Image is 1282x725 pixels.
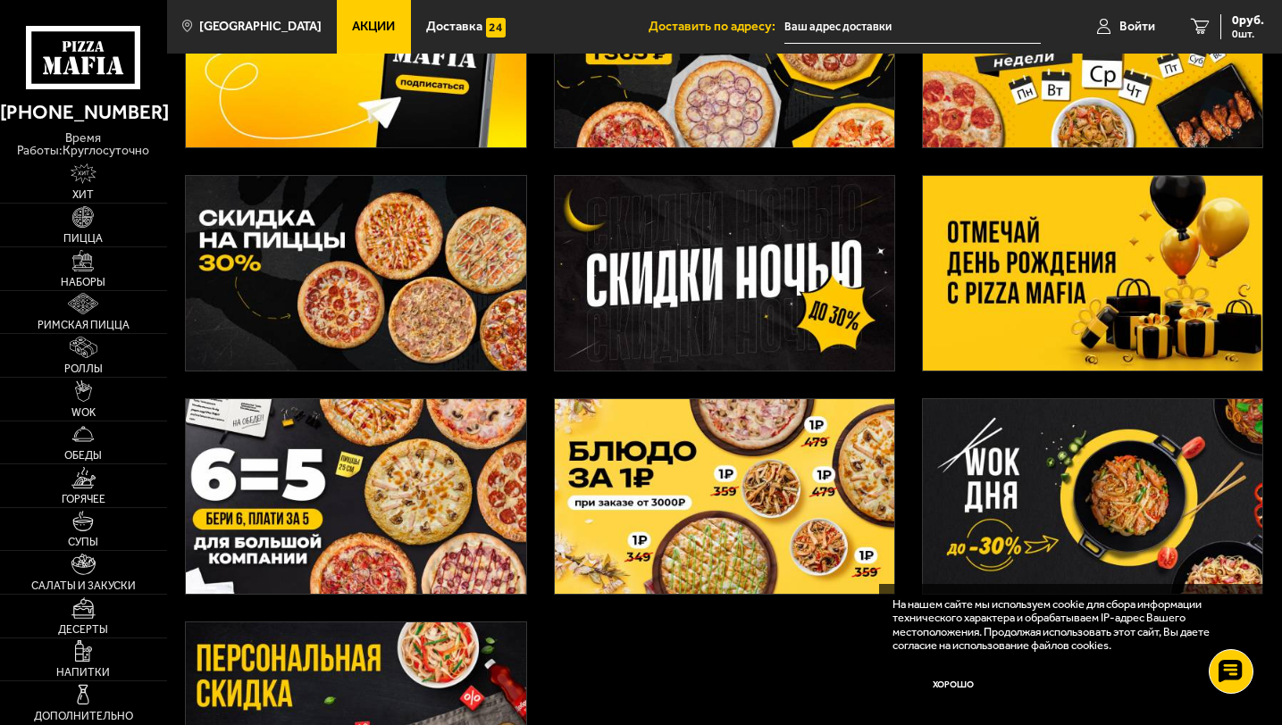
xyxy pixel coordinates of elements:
span: Салаты и закуски [31,580,136,591]
span: 0 руб. [1232,14,1264,27]
span: Десерты [58,624,108,635]
input: Ваш адрес доставки [784,11,1041,44]
span: [GEOGRAPHIC_DATA] [199,21,322,33]
img: 15daf4d41897b9f0e9f617042186c801.svg [486,18,506,37]
span: Римская пицца [38,320,130,330]
span: Напитки [56,667,110,678]
span: Акции [352,21,395,33]
span: Роллы [64,363,103,374]
span: Хит [72,189,94,200]
span: 0 шт. [1232,29,1264,39]
span: Войти [1119,21,1155,33]
button: Хорошо [892,665,1013,705]
span: Обеды [64,450,102,461]
span: Наборы [61,277,105,287]
span: Супы [68,537,98,547]
span: Доставить по адресу: [649,21,784,33]
span: Горячее [62,494,105,504]
p: На нашем сайте мы используем cookie для сбора информации технического характера и обрабатываем IP... [892,597,1240,653]
span: Дополнительно [34,711,133,721]
span: Доставка [426,21,482,33]
span: Пицца [63,233,103,244]
span: WOK [71,407,96,418]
